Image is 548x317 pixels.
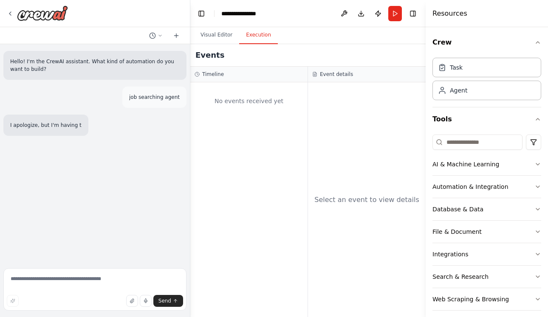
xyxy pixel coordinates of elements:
[432,153,541,175] button: AI & Machine Learning
[221,9,265,18] nav: breadcrumb
[432,182,508,191] div: Automation & Integration
[320,71,353,78] h3: Event details
[10,121,82,129] p: I apologize, but I'm having t
[432,205,483,213] div: Database & Data
[432,266,541,288] button: Search & Research
[432,288,541,310] button: Web Scraping & Browsing
[140,295,152,307] button: Click to speak your automation idea
[195,87,303,115] div: No events received yet
[432,107,541,131] button: Tools
[450,86,467,95] div: Agent
[432,295,509,303] div: Web Scraping & Browsing
[146,31,166,41] button: Switch to previous chat
[7,295,19,307] button: Improve this prompt
[314,195,419,205] div: Select an event to view details
[432,31,541,54] button: Crew
[432,8,467,19] h4: Resources
[194,26,239,44] button: Visual Editor
[432,198,541,220] button: Database & Data
[432,160,499,168] div: AI & Machine Learning
[450,63,463,72] div: Task
[432,243,541,265] button: Integrations
[432,250,468,258] div: Integrations
[432,221,541,243] button: File & Document
[195,49,224,61] h2: Events
[126,295,138,307] button: Upload files
[195,8,207,20] button: Hide left sidebar
[17,6,68,21] img: Logo
[169,31,183,41] button: Start a new chat
[432,272,489,281] div: Search & Research
[432,227,482,236] div: File & Document
[129,93,180,101] p: job searching agent
[202,71,224,78] h3: Timeline
[432,176,541,198] button: Automation & Integration
[432,54,541,107] div: Crew
[153,295,183,307] button: Send
[239,26,278,44] button: Execution
[158,297,171,304] span: Send
[407,8,419,20] button: Hide right sidebar
[10,58,180,73] p: Hello! I'm the CrewAI assistant. What kind of automation do you want to build?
